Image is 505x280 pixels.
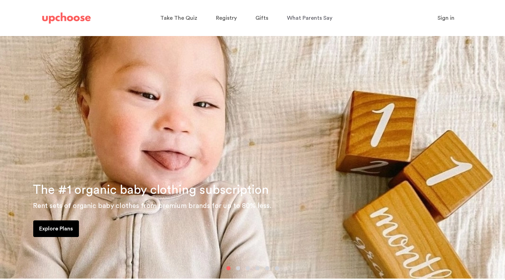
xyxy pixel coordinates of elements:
span: Sign in [438,15,454,21]
span: The #1 organic baby clothing subscription [33,184,269,196]
img: UpChoose [42,12,91,24]
span: Take The Quiz [160,15,197,21]
a: Take The Quiz [160,11,199,25]
span: What Parents Say [287,15,332,21]
a: Explore Plans [33,220,79,237]
a: Registry [216,11,239,25]
button: Sign in [429,11,463,25]
span: Gifts [255,15,268,21]
a: What Parents Say [287,11,334,25]
a: UpChoose [42,11,91,25]
p: Explore Plans [39,225,73,233]
span: Registry [216,15,237,21]
a: Gifts [255,11,270,25]
p: Rent sets of organic baby clothes from premium brands for up to 80% less. [33,200,497,211]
